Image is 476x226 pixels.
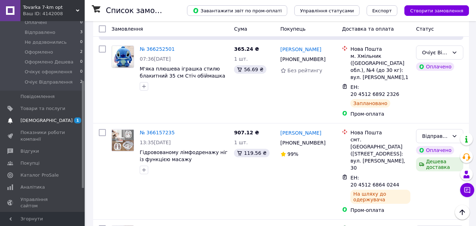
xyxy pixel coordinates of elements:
[234,56,248,62] span: 1 шт.
[140,46,175,52] a: № 366252501
[80,39,83,45] span: 0
[288,68,323,73] span: Без рейтингу
[350,45,410,53] div: Нова Пошта
[112,129,134,152] a: Фото товару
[350,53,410,81] div: м. Хмільник ([GEOGRAPHIC_DATA] обл.), №4 (до 30 кг): вул. [PERSON_NAME],1
[416,62,454,71] div: Оплачено
[416,146,454,154] div: Оплачено
[140,66,225,86] a: М'яка плюшева іграшка стилю блакитний 35 см Стіч обіймашка синя дитяча іграшка
[25,79,73,85] span: Очіує Відправлення
[234,140,248,145] span: 1 шт.
[294,5,360,16] button: Управління статусами
[288,151,299,157] span: 99%
[281,46,321,53] a: [PERSON_NAME]
[397,7,469,13] a: Створити замовлення
[422,49,449,56] div: Очіує Відправлення
[25,29,55,36] span: Відправлено
[350,136,410,171] div: смт. [GEOGRAPHIC_DATA] ([STREET_ADDRESS]: вул. [PERSON_NAME], 30
[80,19,83,26] span: 0
[460,183,474,197] button: Чат з покупцем
[350,129,410,136] div: Нова Пошта
[20,148,39,154] span: Відгуки
[234,130,259,135] span: 907.12 ₴
[350,190,410,204] div: На шляху до одержувача
[350,207,410,214] div: Пром-оплата
[20,196,65,209] span: Управління сайтом
[20,117,73,124] span: [DEMOGRAPHIC_DATA]
[416,157,463,171] div: Дешева доставка
[112,130,134,151] img: Фото товару
[20,105,65,112] span: Товари та послуги
[25,69,72,75] span: Очікує оформлення
[410,8,463,13] span: Створити замовлення
[140,149,228,183] a: Гідровованому лімфодренажу ніг із функцією масажу Гідромасажна складана ванночка для ніг інфрачер...
[74,117,81,123] span: 1
[140,140,171,145] span: 13:35[DATE]
[140,56,171,62] span: 07:36[DATE]
[422,132,449,140] div: Відправлено
[80,59,83,65] span: 0
[20,93,55,100] span: Повідомлення
[234,65,266,74] div: 56.69 ₴
[140,130,175,135] a: № 366157235
[342,26,394,32] span: Доставка та оплата
[25,19,47,26] span: Оплачені
[112,26,143,32] span: Замовлення
[80,69,83,75] span: 0
[281,26,306,32] span: Покупець
[112,46,134,68] img: Фото товару
[193,7,282,14] span: Завантажити звіт по пром-оплаті
[300,8,354,13] span: Управління статусами
[80,49,83,55] span: 2
[234,46,259,52] span: 365.24 ₴
[367,5,398,16] button: Експорт
[350,99,390,108] div: Заплановано
[404,5,469,16] button: Створити замовлення
[25,59,73,65] span: Оформлено Дешева
[80,79,83,85] span: 2
[279,138,327,148] div: [PHONE_NUMBER]
[350,84,399,97] span: ЕН: 20 4512 6892 2326
[106,6,177,15] h1: Список замовлень
[20,184,45,190] span: Аналітика
[234,26,247,32] span: Cума
[350,175,399,188] span: ЕН: 20 4512 6864 0244
[23,4,76,11] span: Tovarka 7-km opt
[416,26,434,32] span: Статус
[20,172,59,178] span: Каталог ProSale
[25,49,53,55] span: Оформлено
[23,11,85,17] div: Ваш ID: 4142008
[20,129,65,142] span: Показники роботи компанії
[25,39,67,45] span: Не додзвонились
[234,149,269,157] div: 119.56 ₴
[279,54,327,64] div: [PHONE_NUMBER]
[20,160,40,166] span: Покупці
[350,110,410,117] div: Пром-оплата
[281,129,321,136] a: [PERSON_NAME]
[372,8,392,13] span: Експорт
[187,5,287,16] button: Завантажити звіт по пром-оплаті
[80,29,83,36] span: 3
[455,205,470,220] button: Наверх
